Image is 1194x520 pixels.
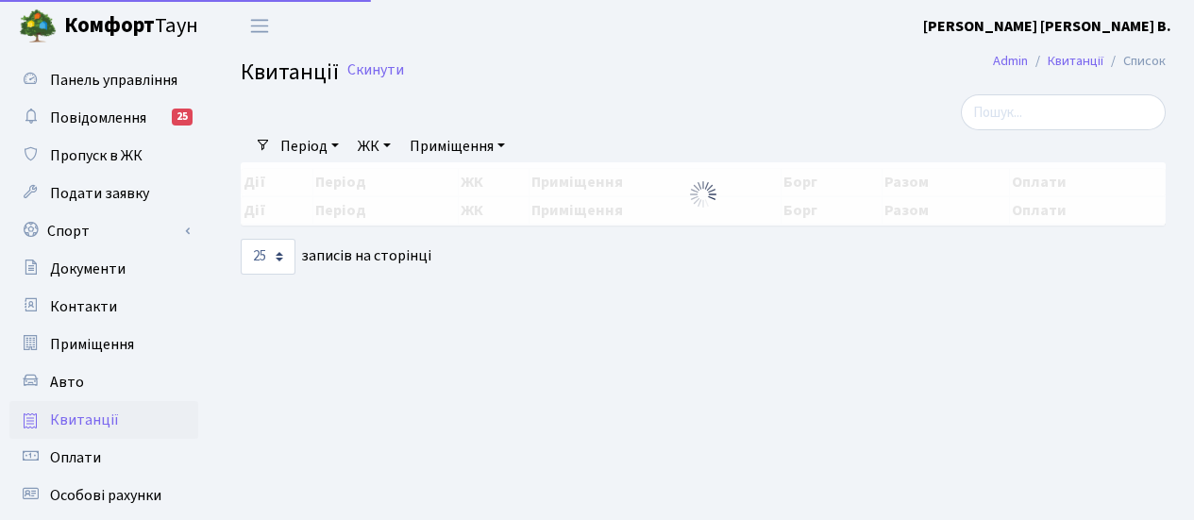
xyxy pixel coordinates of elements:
span: Документи [50,259,126,279]
a: Повідомлення25 [9,99,198,137]
b: Комфорт [64,10,155,41]
a: ЖК [350,130,398,162]
a: Контакти [9,288,198,326]
input: Пошук... [961,94,1166,130]
a: Пропуск в ЖК [9,137,198,175]
a: Подати заявку [9,175,198,212]
a: Документи [9,250,198,288]
a: Квитанції [1048,51,1103,71]
button: Переключити навігацію [236,10,283,42]
span: Квитанції [241,56,339,89]
span: Особові рахунки [50,485,161,506]
a: Приміщення [9,326,198,363]
a: Квитанції [9,401,198,439]
span: Приміщення [50,334,134,355]
a: Спорт [9,212,198,250]
span: Панель управління [50,70,177,91]
select: записів на сторінці [241,239,295,275]
nav: breadcrumb [965,42,1194,81]
span: Повідомлення [50,108,146,128]
div: 25 [172,109,193,126]
a: Авто [9,363,198,401]
a: Оплати [9,439,198,477]
label: записів на сторінці [241,239,431,275]
span: Пропуск в ЖК [50,145,143,166]
li: Список [1103,51,1166,72]
a: Панель управління [9,61,198,99]
a: Admin [993,51,1028,71]
a: Період [273,130,346,162]
span: Квитанції [50,410,119,430]
span: Авто [50,372,84,393]
a: Приміщення [402,130,513,162]
span: Таун [64,10,198,42]
b: [PERSON_NAME] [PERSON_NAME] В. [923,16,1171,37]
a: [PERSON_NAME] [PERSON_NAME] В. [923,15,1171,38]
a: Особові рахунки [9,477,198,514]
a: Скинути [347,61,404,79]
img: logo.png [19,8,57,45]
span: Подати заявку [50,183,149,204]
span: Контакти [50,296,117,317]
img: Обробка... [688,179,718,210]
span: Оплати [50,447,101,468]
